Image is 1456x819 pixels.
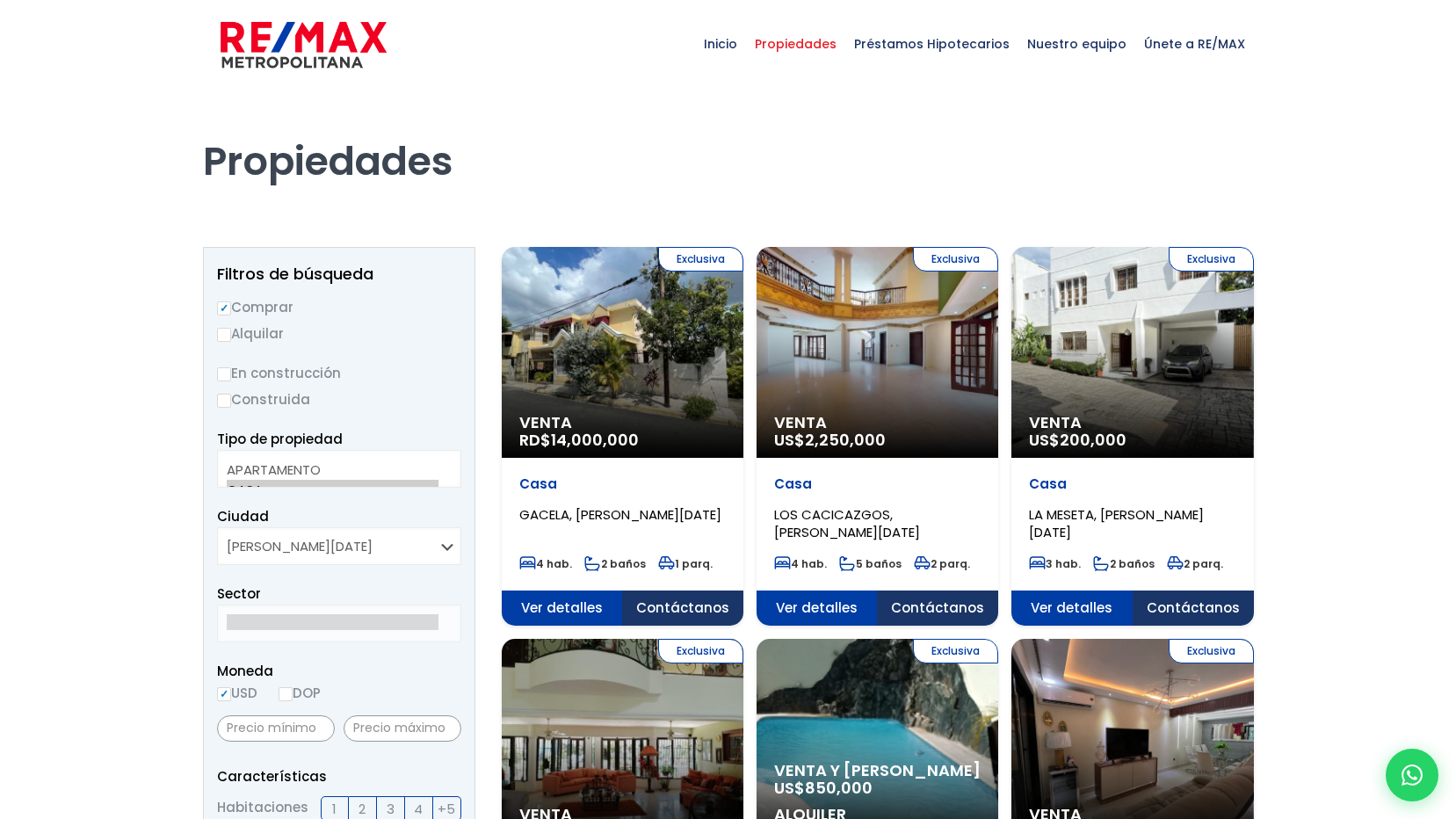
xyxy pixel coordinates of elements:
span: Tipo de propiedad [217,430,343,448]
span: US$ [774,429,886,451]
h2: Filtros de búsqueda [217,265,461,283]
span: Únete a RE/MAX [1135,18,1254,70]
label: En construcción [217,362,461,384]
span: 200,000 [1060,429,1126,451]
span: 3 hab. [1029,556,1081,571]
span: Venta [1029,414,1235,431]
span: RD$ [519,429,639,451]
span: 1 parq. [658,556,713,571]
span: LA MESETA, [PERSON_NAME][DATE] [1029,505,1204,541]
span: 2 baños [584,556,646,571]
span: Venta [774,414,981,431]
span: 4 hab. [519,556,572,571]
span: Ciudad [217,507,269,525]
a: Exclusiva Venta US$200,000 Casa LA MESETA, [PERSON_NAME][DATE] 3 hab. 2 baños 2 parq. Ver detalle... [1011,247,1253,626]
span: US$ [1029,429,1126,451]
span: 5 baños [839,556,902,571]
p: Casa [774,475,981,493]
input: DOP [279,687,293,701]
span: Ver detalles [502,591,623,626]
input: Construida [217,394,231,408]
span: US$ [774,777,873,799]
p: Casa [519,475,726,493]
option: CASA [227,480,438,500]
span: Inicio [695,18,746,70]
input: Precio mínimo [217,715,335,742]
span: Exclusiva [913,639,998,663]
span: Contáctanos [877,591,998,626]
h1: Propiedades [203,89,1254,185]
span: Contáctanos [622,591,743,626]
span: Ver detalles [1011,591,1133,626]
label: DOP [279,682,321,704]
span: 2 parq. [914,556,970,571]
span: Sector [217,584,261,603]
span: 4 hab. [774,556,827,571]
span: 850,000 [805,777,873,799]
span: Nuestro equipo [1018,18,1135,70]
a: Exclusiva Venta RD$14,000,000 Casa GACELA, [PERSON_NAME][DATE] 4 hab. 2 baños 1 parq. Ver detalle... [502,247,743,626]
input: USD [217,687,231,701]
input: Comprar [217,301,231,315]
span: 2 parq. [1167,556,1223,571]
span: Exclusiva [1169,247,1254,272]
label: Comprar [217,296,461,318]
label: USD [217,682,257,704]
span: 14,000,000 [551,429,639,451]
span: Exclusiva [658,247,743,272]
label: Alquilar [217,323,461,344]
span: 2,250,000 [805,429,886,451]
input: Precio máximo [344,715,461,742]
span: GACELA, [PERSON_NAME][DATE] [519,505,721,524]
span: Venta y [PERSON_NAME] [774,762,981,779]
a: Exclusiva Venta US$2,250,000 Casa LOS CACICAZGOS, [PERSON_NAME][DATE] 4 hab. 5 baños 2 parq. Ver ... [757,247,998,626]
span: LOS CACICAZGOS, [PERSON_NAME][DATE] [774,505,920,541]
img: remax-metropolitana-logo [221,18,387,71]
span: Préstamos Hipotecarios [845,18,1018,70]
span: Contáctanos [1133,591,1254,626]
span: Exclusiva [1169,639,1254,663]
span: 2 baños [1093,556,1155,571]
span: Exclusiva [913,247,998,272]
option: APARTAMENTO [227,460,438,480]
span: Exclusiva [658,639,743,663]
input: En construcción [217,367,231,381]
span: Ver detalles [757,591,878,626]
span: Moneda [217,660,461,682]
span: Propiedades [746,18,845,70]
p: Casa [1029,475,1235,493]
span: Venta [519,414,726,431]
input: Alquilar [217,328,231,342]
p: Características [217,765,461,787]
label: Construida [217,388,461,410]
